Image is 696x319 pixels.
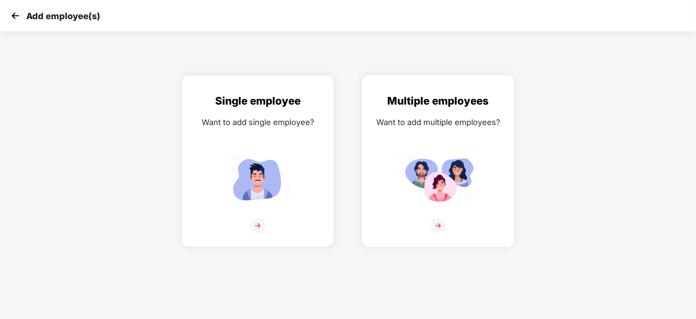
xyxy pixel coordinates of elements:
[191,116,325,129] div: Want to add single employee?
[371,116,505,129] div: Want to add multiple employees?
[26,11,100,21] p: Add employee(s)
[371,93,505,109] div: Multiple employees
[191,93,325,109] div: Single employee
[250,218,266,234] img: svg+xml;base64,PHN2ZyB4bWxucz0iaHR0cDovL3d3dy53My5vcmcvMjAwMC9zdmciIHdpZHRoPSIzNiIgaGVpZ2h0PSIzNi...
[219,152,297,207] img: svg+xml;base64,PHN2ZyB4bWxucz0iaHR0cDovL3d3dy53My5vcmcvMjAwMC9zdmciIGlkPSJTaW5nbGVfZW1wbG95ZWUiIH...
[430,218,446,234] img: svg+xml;base64,PHN2ZyB4bWxucz0iaHR0cDovL3d3dy53My5vcmcvMjAwMC9zdmciIHdpZHRoPSIzNiIgaGVpZ2h0PSIzNi...
[9,9,22,22] img: svg+xml;base64,PHN2ZyB4bWxucz0iaHR0cDovL3d3dy53My5vcmcvMjAwMC9zdmciIHdpZHRoPSIzMCIgaGVpZ2h0PSIzMC...
[399,152,477,207] img: svg+xml;base64,PHN2ZyB4bWxucz0iaHR0cDovL3d3dy53My5vcmcvMjAwMC9zdmciIGlkPSJNdWx0aXBsZV9lbXBsb3llZS...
